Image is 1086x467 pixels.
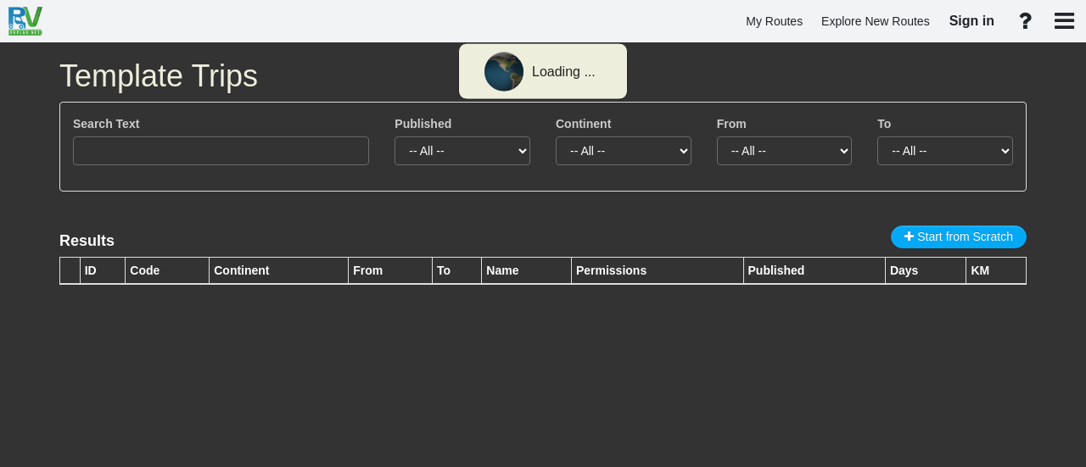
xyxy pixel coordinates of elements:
[877,115,891,132] label: To
[59,58,258,93] span: Template Trips
[59,232,115,249] lable: Results
[942,3,1002,39] a: Sign in
[738,5,810,38] a: My Routes
[210,257,349,284] th: Continent
[571,257,743,284] th: Permissions
[917,230,1013,243] span: Start from Scratch
[8,7,42,36] img: RvPlanetLogo.png
[885,257,966,284] th: Days
[949,14,994,28] span: Sign in
[532,63,596,82] div: Loading ...
[891,225,1027,248] button: Start from Scratch
[126,257,210,284] th: Code
[556,115,611,132] label: Continent
[821,14,930,28] span: Explore New Routes
[746,14,803,28] span: My Routes
[717,115,747,132] label: From
[743,257,885,284] th: Published
[814,5,938,38] a: Explore New Routes
[482,257,572,284] th: Name
[395,115,451,132] label: Published
[433,257,482,284] th: To
[966,257,1027,284] th: KM
[349,257,433,284] th: From
[80,257,126,284] th: ID
[73,115,139,132] label: Search Text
